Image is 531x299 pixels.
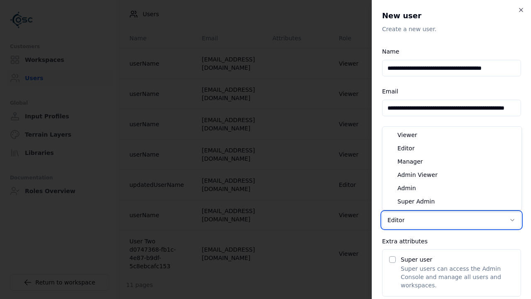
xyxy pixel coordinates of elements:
span: Admin Viewer [397,171,438,179]
span: Viewer [397,131,417,139]
span: Admin [397,184,416,192]
span: Manager [397,157,423,166]
span: Editor [397,144,414,152]
span: Super Admin [397,197,435,206]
